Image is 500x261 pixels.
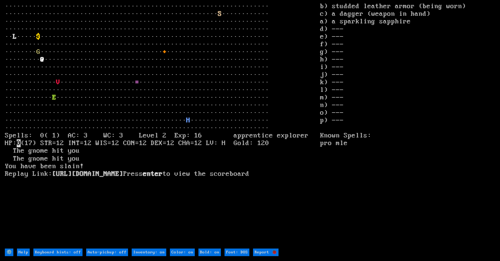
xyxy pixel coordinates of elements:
font: E [52,94,56,102]
font: + [163,48,167,56]
font: S [218,10,222,18]
font: $ [36,33,40,41]
b: enter [143,170,163,178]
font: @ [40,56,44,64]
stats: b) studded leather armor (being worn) c) a dagger (weapon in hand) a) a sparkling sapphire d) ---... [320,3,495,248]
font: V [56,78,60,86]
input: Bold: on [198,249,221,256]
mark: 0 [17,139,21,147]
font: G [36,48,40,56]
font: = [135,78,139,86]
font: H [186,117,190,124]
input: Report 🐞 [253,249,279,256]
input: Color: on [170,249,195,256]
font: L [13,33,17,41]
a: [URL][DOMAIN_NAME] [52,170,123,178]
larn: ··································································· ·····························... [5,3,320,248]
input: ⚙️ [5,249,13,256]
input: Auto-pickup: off [86,249,128,256]
input: Inventory: on [132,249,166,256]
input: Help [17,249,30,256]
input: Font: DOS [225,249,249,256]
input: Keyboard hints: off [33,249,83,256]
